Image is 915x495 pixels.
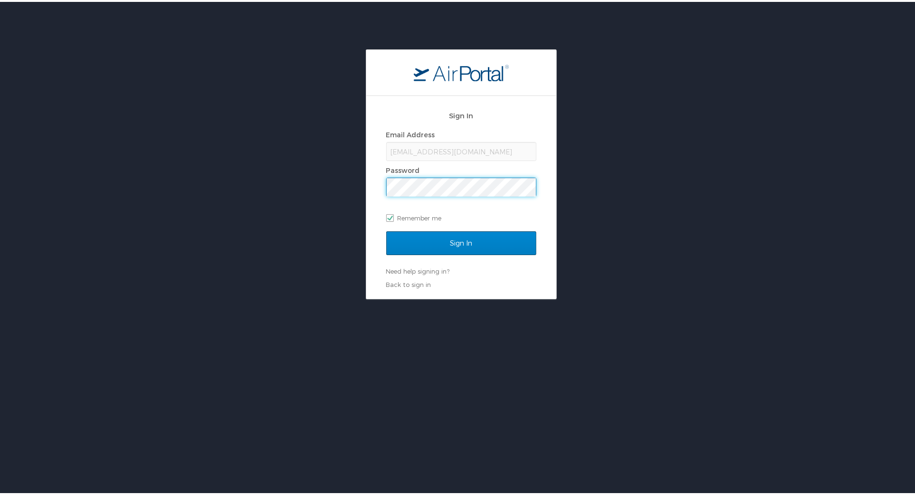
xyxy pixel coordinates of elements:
label: Password [386,164,420,172]
h2: Sign In [386,108,536,119]
a: Need help signing in? [386,266,450,273]
label: Email Address [386,129,435,137]
a: Back to sign in [386,279,431,286]
input: Sign In [386,229,536,253]
img: logo [414,62,509,79]
label: Remember me [386,209,536,223]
